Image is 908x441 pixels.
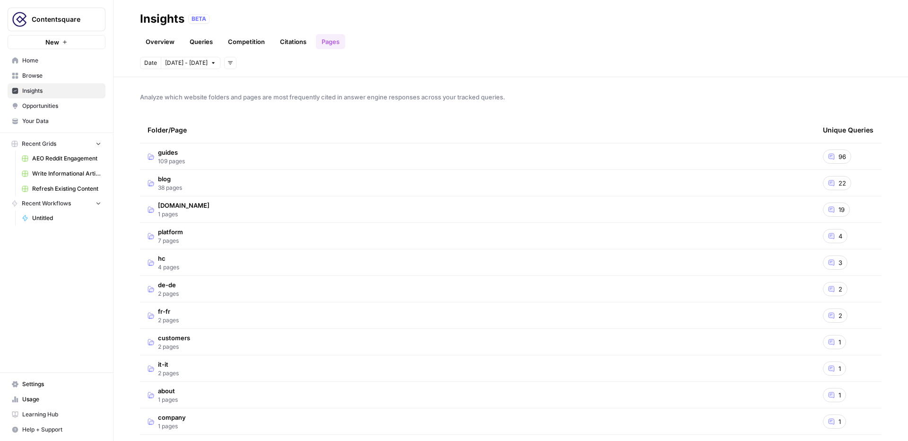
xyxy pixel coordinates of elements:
span: Usage [22,395,101,404]
span: Write Informational Article [32,169,101,178]
a: Home [8,53,105,68]
span: 1 [838,390,841,400]
a: Competition [222,34,271,49]
span: Browse [22,71,101,80]
span: 96 [838,152,846,161]
div: Unique Queries [823,117,873,143]
span: Help + Support [22,425,101,434]
span: 22 [838,178,846,188]
span: Analyze which website folders and pages are most frequently cited in answer engine responses acro... [140,92,882,102]
span: Settings [22,380,101,388]
span: company [158,413,186,422]
a: Opportunities [8,98,105,114]
a: Queries [184,34,218,49]
div: Folder/Page [148,117,808,143]
span: 3 [838,258,842,267]
span: [DOMAIN_NAME] [158,201,210,210]
span: platform [158,227,183,237]
span: fr-fr [158,307,179,316]
span: 2 [838,311,842,320]
span: Recent Grids [22,140,56,148]
span: 38 pages [158,184,182,192]
a: Your Data [8,114,105,129]
button: Recent Workflows [8,196,105,211]
span: it-it [158,360,179,369]
span: Date [144,59,157,67]
span: 2 pages [158,290,179,298]
a: Browse [8,68,105,83]
span: Contentsquare [32,15,89,24]
button: Workspace: Contentsquare [8,8,105,31]
a: Overview [140,34,180,49]
a: Learning Hub [8,407,105,422]
span: 4 pages [158,263,179,272]
span: AEO Reddit Engagement [32,154,101,163]
button: Recent Grids [8,137,105,151]
span: New [45,37,59,47]
span: 2 pages [158,343,190,351]
span: 1 pages [158,422,186,431]
span: de-de [158,280,179,290]
a: Pages [316,34,345,49]
a: Citations [274,34,312,49]
a: Insights [8,83,105,98]
span: 1 pages [158,210,210,219]
span: 109 pages [158,157,185,166]
span: about [158,386,178,396]
span: customers [158,333,190,343]
span: 2 pages [158,316,179,325]
span: Recent Workflows [22,199,71,208]
span: 1 [838,364,841,373]
span: guides [158,148,185,157]
span: 1 pages [158,396,178,404]
span: 1 [838,417,841,426]
div: Insights [140,11,184,26]
button: New [8,35,105,49]
div: BETA [188,14,210,24]
span: 4 [838,231,842,241]
a: Settings [8,377,105,392]
a: Usage [8,392,105,407]
span: Untitled [32,214,101,222]
span: 2 [838,284,842,294]
button: Help + Support [8,422,105,437]
span: Opportunities [22,102,101,110]
button: [DATE] - [DATE] [161,57,220,69]
span: 19 [838,205,845,214]
span: hc [158,254,179,263]
span: blog [158,174,182,184]
a: Untitled [17,211,105,226]
a: Write Informational Article [17,166,105,181]
span: 2 pages [158,369,179,378]
span: Home [22,56,101,65]
span: Insights [22,87,101,95]
span: 1 [838,337,841,347]
a: AEO Reddit Engagement [17,151,105,166]
span: Refresh Existing Content [32,185,101,193]
span: Learning Hub [22,410,101,419]
a: Refresh Existing Content [17,181,105,196]
img: Contentsquare Logo [11,11,28,28]
span: [DATE] - [DATE] [165,59,208,67]
span: Your Data [22,117,101,125]
span: 7 pages [158,237,183,245]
